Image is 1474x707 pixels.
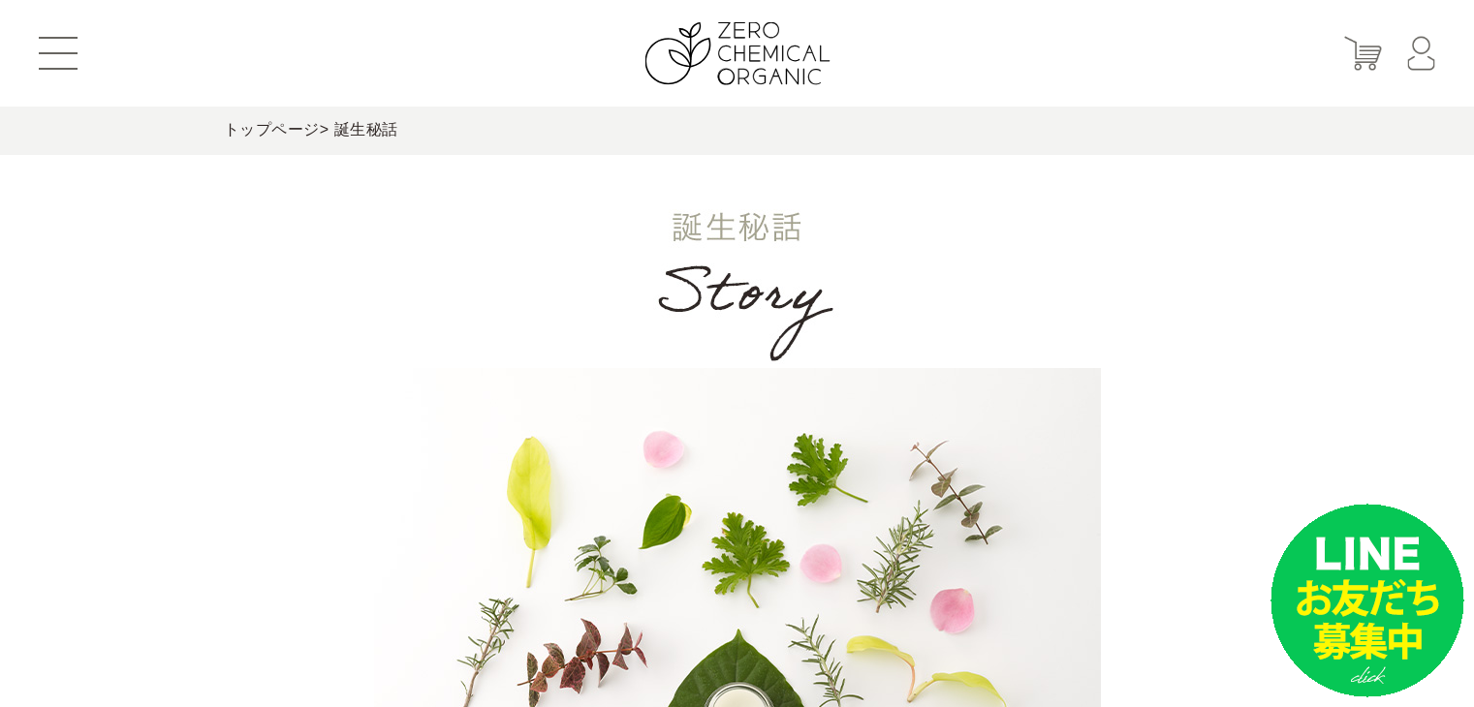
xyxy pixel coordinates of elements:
img: small_line.png [1270,504,1464,697]
img: ZERO CHEMICAL ORGANIC [644,22,830,85]
div: > 誕生秘話 [224,107,1251,155]
img: マイページ [1407,37,1435,71]
img: 誕生秘話 [374,155,1101,368]
a: トップページ [224,121,320,138]
img: カート [1344,37,1382,71]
